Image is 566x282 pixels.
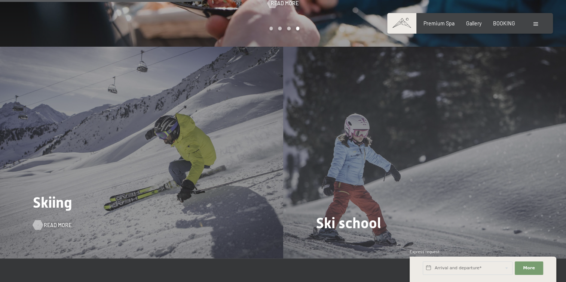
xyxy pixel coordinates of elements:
[267,27,300,30] div: Carousel Pagination
[523,265,535,271] span: More
[33,221,64,229] a: Read more
[287,27,291,30] div: Carousel Page 3
[296,27,300,30] div: Carousel Page 4 (Current Slide)
[33,194,72,211] span: Skiing
[423,20,455,27] a: Premium Spa
[269,27,273,30] div: Carousel Page 1
[316,214,381,232] span: Ski school
[278,27,282,30] div: Carousel Page 2
[493,20,515,27] a: BOOKING
[466,20,481,27] a: Gallery
[515,261,543,275] button: More
[410,249,440,254] span: Express request
[44,221,71,229] span: Read more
